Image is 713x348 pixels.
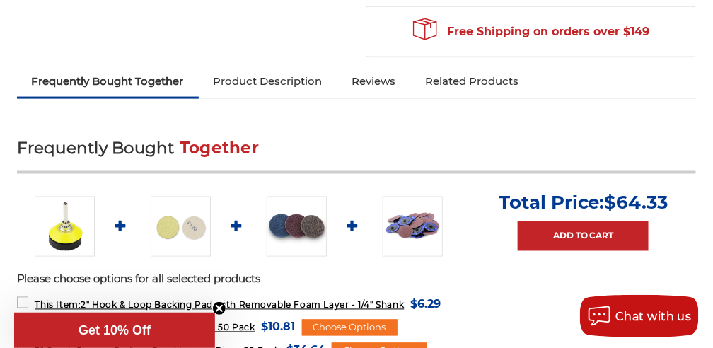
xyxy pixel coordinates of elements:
button: Close teaser [212,301,226,315]
a: Product Description [199,66,337,97]
div: Get 10% OffClose teaser [14,313,215,348]
span: Frequently Bought [17,138,175,158]
span: Get 10% Off [79,323,151,337]
img: 2-inch yellow sanding pad with black foam layer and versatile 1/4-inch shank/spindle for precisio... [35,197,95,257]
button: Chat with us [580,295,699,337]
span: $10.81 [262,318,296,337]
p: Please choose options for all selected products [17,272,697,288]
a: Reviews [337,66,411,97]
span: Free Shipping on orders over $149 [413,18,649,46]
a: Frequently Bought Together [17,66,199,97]
span: Together [180,138,259,158]
a: Add to Cart [518,221,649,251]
span: 2" Hook & Loop Backing Pad with Removable Foam Layer - 1/4" Shank [35,300,405,311]
a: Related Products [411,66,534,97]
span: $6.29 [411,295,441,314]
strong: This Item: [35,300,81,311]
span: Chat with us [615,310,692,323]
span: $64.33 [605,192,668,214]
div: Choose Options [302,320,398,337]
p: Total Price: [499,192,668,214]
